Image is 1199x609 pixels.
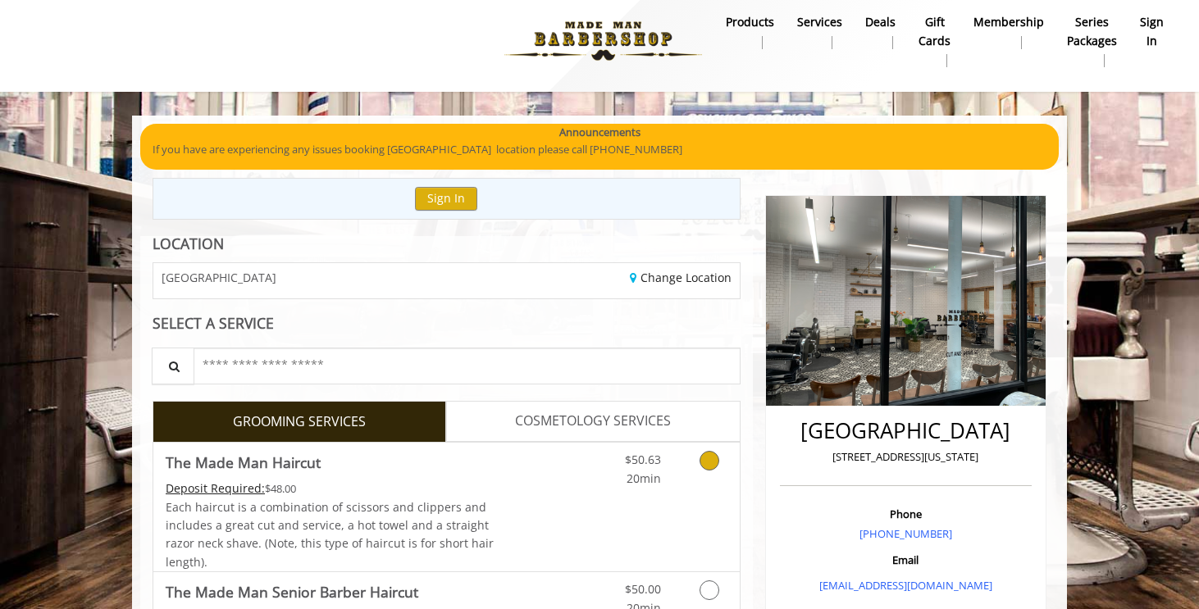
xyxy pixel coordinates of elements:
[714,11,786,53] a: Productsproducts
[726,13,774,31] b: products
[166,479,495,498] div: $48.00
[797,13,842,31] b: Services
[1128,11,1175,53] a: sign insign in
[515,411,671,432] span: COSMETOLOGY SERVICES
[166,451,321,474] b: The Made Man Haircut
[907,11,962,71] a: Gift cardsgift cards
[1140,13,1164,50] b: sign in
[786,11,854,53] a: ServicesServices
[962,11,1055,53] a: MembershipMembership
[973,13,1044,31] b: Membership
[865,13,896,31] b: Deals
[784,419,1028,443] h2: [GEOGRAPHIC_DATA]
[153,316,741,331] div: SELECT A SERVICE
[625,581,661,597] span: $50.00
[233,411,366,433] span: GROOMING SERVICES
[152,348,194,384] button: Service Search
[166,580,418,603] b: The Made Man Senior Barber Haircut
[166,480,265,496] span: This service needs some Advance to be paid before we block your appointment
[784,448,1028,466] p: [STREET_ADDRESS][US_STATE]
[162,271,276,284] span: [GEOGRAPHIC_DATA]
[854,11,907,53] a: DealsDeals
[166,499,494,570] span: Each haircut is a combination of scissors and clippers and includes a great cut and service, a ho...
[784,554,1028,566] h3: Email
[859,526,952,541] a: [PHONE_NUMBER]
[1055,11,1128,71] a: Series packagesSeries packages
[1067,13,1117,50] b: Series packages
[415,187,477,211] button: Sign In
[153,234,224,253] b: LOCATION
[630,270,732,285] a: Change Location
[784,508,1028,520] h3: Phone
[819,578,992,593] a: [EMAIL_ADDRESS][DOMAIN_NAME]
[625,452,661,467] span: $50.63
[559,124,641,141] b: Announcements
[627,470,661,486] span: 20min
[153,141,1046,158] p: If you have are experiencing any issues booking [GEOGRAPHIC_DATA] location please call [PHONE_NUM...
[919,13,951,50] b: gift cards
